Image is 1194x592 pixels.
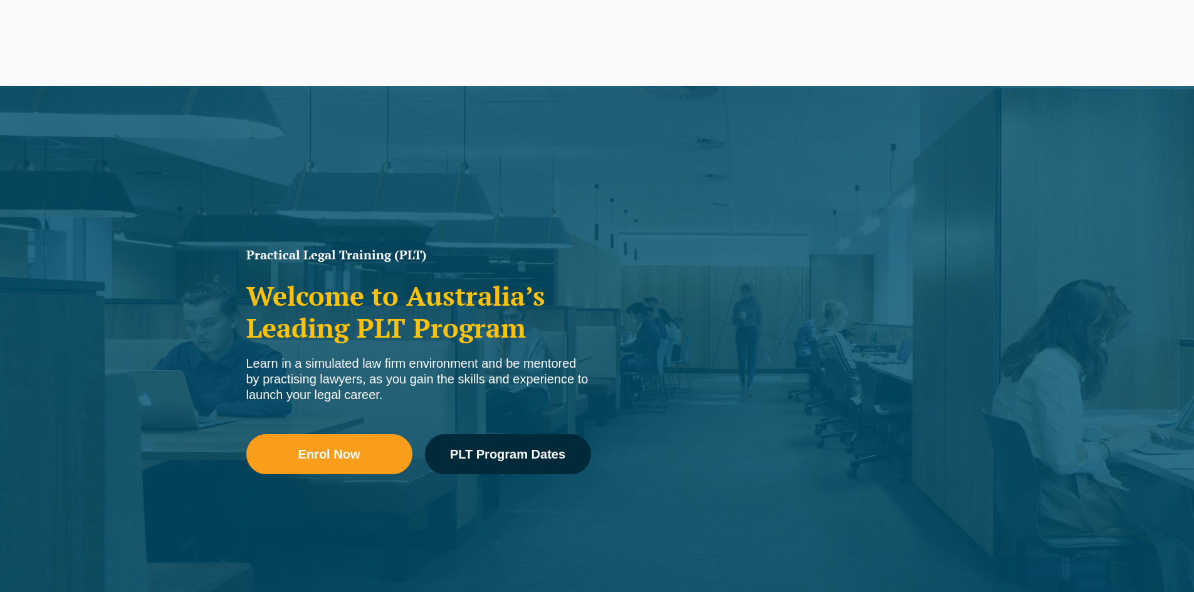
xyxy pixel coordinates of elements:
[425,434,591,474] a: PLT Program Dates
[246,249,591,261] h1: Practical Legal Training (PLT)
[246,356,591,403] div: Learn in a simulated law firm environment and be mentored by practising lawyers, as you gain the ...
[246,280,591,343] h2: Welcome to Australia’s Leading PLT Program
[298,448,360,460] span: Enrol Now
[246,434,412,474] a: Enrol Now
[450,448,565,460] span: PLT Program Dates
